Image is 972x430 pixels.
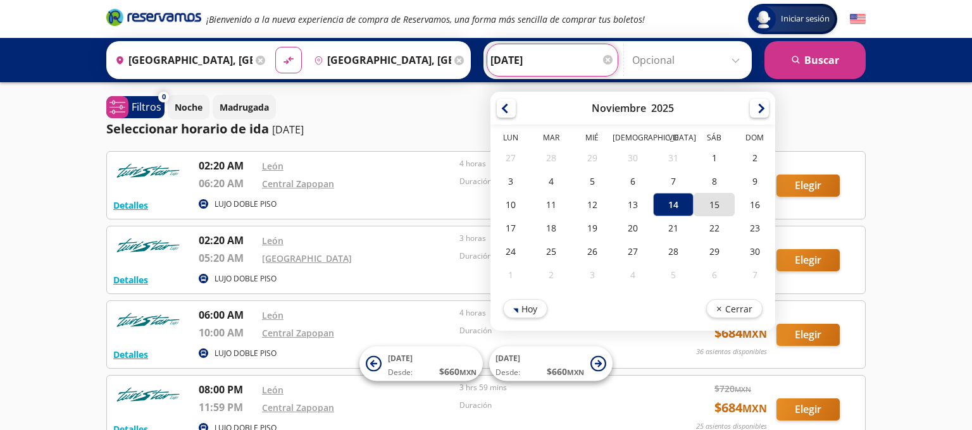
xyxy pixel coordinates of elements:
[531,240,571,263] div: 25-Nov-25
[651,101,674,115] div: 2025
[490,169,531,193] div: 03-Nov-25
[613,146,653,169] div: 30-Oct-25
[613,132,653,146] th: Jueves
[199,176,256,191] p: 06:20 AM
[735,384,751,394] small: MXN
[495,367,520,378] span: Desde:
[199,158,256,173] p: 02:20 AM
[613,216,653,240] div: 20-Nov-25
[359,347,483,381] button: [DATE]Desde:$660MXN
[572,132,613,146] th: Miércoles
[113,158,183,183] img: RESERVAMOS
[113,307,183,333] img: RESERVAMOS
[531,193,571,216] div: 11-Nov-25
[459,400,651,411] p: Duración
[653,263,694,286] div: 05-Dic-25
[653,240,694,263] div: 28-Nov-25
[110,44,252,76] input: Buscar Origen
[162,92,166,102] span: 0
[776,324,840,346] button: Elegir
[714,324,767,343] span: $ 684
[215,273,277,285] p: LUJO DOBLE PISO
[613,240,653,263] div: 27-Nov-25
[262,252,352,264] a: [GEOGRAPHIC_DATA]
[694,263,734,286] div: 06-Dic-25
[490,146,531,169] div: 27-Oct-25
[531,146,571,169] div: 28-Oct-25
[490,44,614,76] input: Elegir Fecha
[262,309,283,321] a: León
[175,101,202,114] p: Noche
[850,11,866,27] button: English
[495,353,520,364] span: [DATE]
[106,96,165,118] button: 0Filtros
[776,175,840,197] button: Elegir
[653,216,694,240] div: 21-Nov-25
[106,8,201,27] i: Brand Logo
[714,398,767,417] span: $ 684
[459,382,651,393] p: 3 hrs 59 mins
[742,402,767,415] small: MXN
[735,146,775,169] div: 02-Nov-25
[531,132,571,146] th: Martes
[490,263,531,286] div: 01-Dic-25
[572,216,613,240] div: 19-Nov-25
[490,132,531,146] th: Lunes
[694,216,734,240] div: 22-Nov-25
[694,132,734,146] th: Sábado
[694,193,734,216] div: 15-Nov-25
[694,169,734,193] div: 08-Nov-25
[696,347,767,357] p: 36 asientos disponibles
[776,249,840,271] button: Elegir
[113,273,148,286] button: Detalles
[309,44,451,76] input: Buscar Destino
[694,240,734,263] div: 29-Nov-25
[694,146,734,169] div: 01-Nov-25
[262,384,283,396] a: León
[262,402,334,414] a: Central Zapopan
[199,382,256,397] p: 08:00 PM
[199,400,256,415] p: 11:59 PM
[531,169,571,193] div: 04-Nov-25
[459,307,651,319] p: 4 horas
[459,367,477,377] small: MXN
[113,199,148,212] button: Detalles
[572,146,613,169] div: 29-Oct-25
[199,325,256,340] p: 10:00 AM
[735,169,775,193] div: 09-Nov-25
[490,240,531,263] div: 24-Nov-25
[490,216,531,240] div: 17-Nov-25
[653,169,694,193] div: 07-Nov-25
[459,158,651,169] p: 4 horas
[388,367,413,378] span: Desde:
[262,160,283,172] a: León
[106,120,269,138] p: Seleccionar horario de ida
[735,263,775,286] div: 07-Dic-25
[388,353,413,364] span: [DATE]
[632,44,745,76] input: Opcional
[262,235,283,247] a: León
[742,327,767,341] small: MXN
[735,132,775,146] th: Domingo
[199,250,256,266] p: 05:20 AM
[459,176,651,187] p: Duración
[113,382,183,407] img: RESERVAMOS
[199,233,256,248] p: 02:20 AM
[531,263,571,286] div: 02-Dic-25
[220,101,269,114] p: Madrugada
[262,327,334,339] a: Central Zapopan
[459,233,651,244] p: 3 horas
[489,347,613,381] button: [DATE]Desde:$660MXN
[613,263,653,286] div: 04-Dic-25
[706,299,763,318] button: Cerrar
[735,240,775,263] div: 30-Nov-25
[572,169,613,193] div: 05-Nov-25
[735,216,775,240] div: 23-Nov-25
[572,193,613,216] div: 12-Nov-25
[213,95,276,120] button: Madrugada
[653,146,694,169] div: 31-Oct-25
[572,263,613,286] div: 03-Dic-25
[592,101,646,115] div: Noviembre
[613,193,653,216] div: 13-Nov-25
[272,122,304,137] p: [DATE]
